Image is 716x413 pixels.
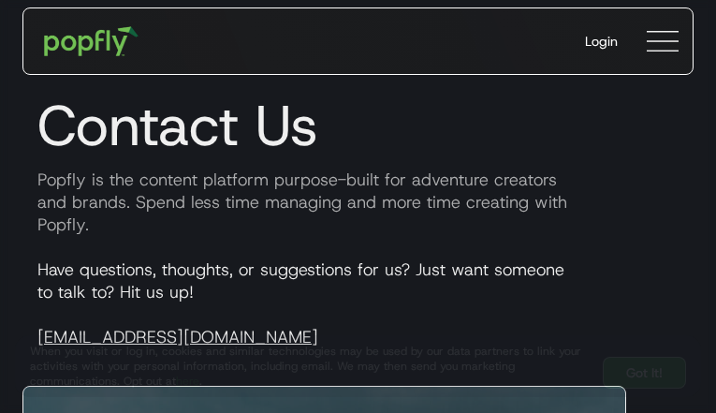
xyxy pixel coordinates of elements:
[22,258,694,348] p: Have questions, thoughts, or suggestions for us? Just want someone to talk to? Hit us up!
[603,357,686,389] a: Got It!
[570,17,633,66] a: Login
[31,13,152,69] a: home
[22,92,694,159] h1: Contact Us
[37,326,318,348] a: [EMAIL_ADDRESS][DOMAIN_NAME]
[30,344,588,389] div: When you visit or log in, cookies and similar technologies may be used by our data partners to li...
[585,32,618,51] div: Login
[176,374,199,389] a: here
[22,169,694,236] p: Popfly is the content platform purpose-built for adventure creators and brands. Spend less time m...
